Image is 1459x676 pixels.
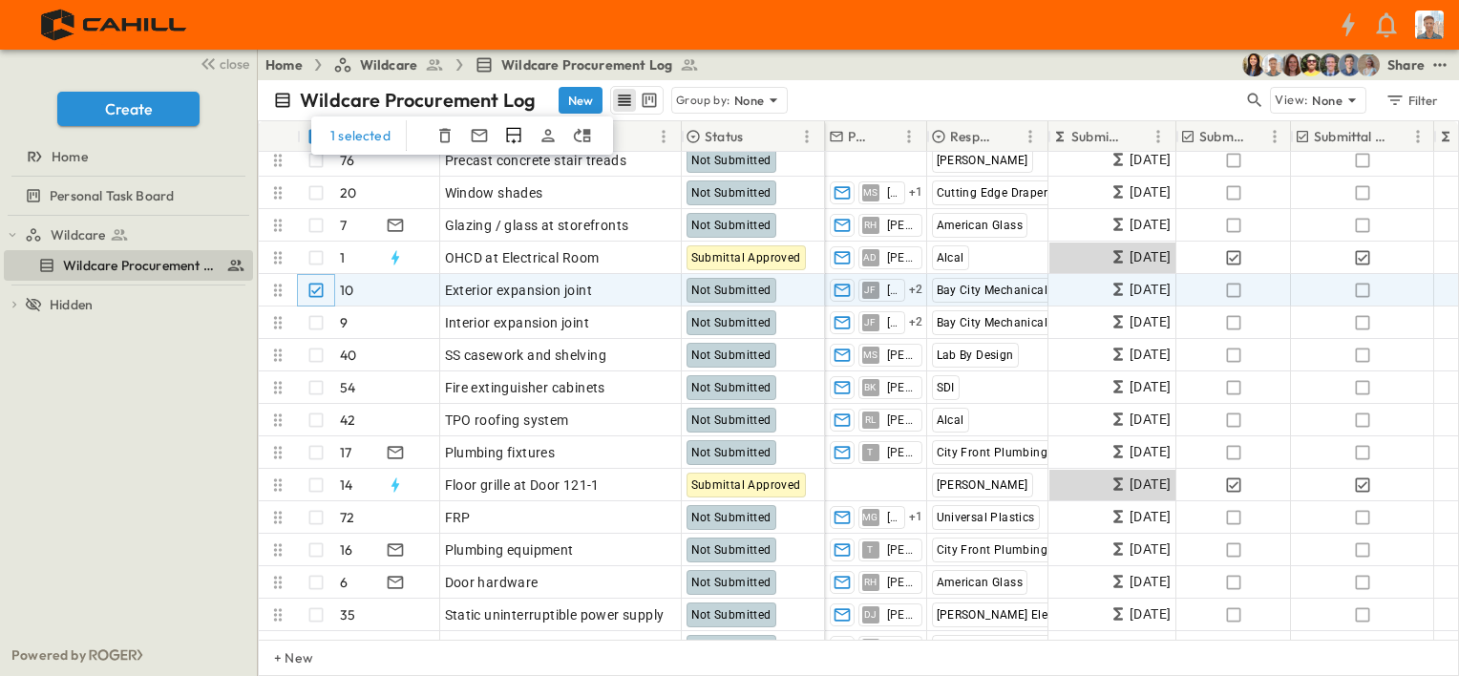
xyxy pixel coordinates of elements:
button: Assign Owner [537,124,560,147]
p: 1 [340,248,345,267]
img: Jared Salin (jsalin@cahill-sf.com) [1319,53,1342,76]
button: Sort [747,126,768,147]
button: Move To [571,124,594,147]
button: row view [613,89,636,112]
p: Submit By [1071,127,1122,146]
span: Wildcare [360,55,417,74]
span: MG [862,517,878,518]
p: 10 [340,281,353,300]
div: table view [610,86,664,115]
span: Glazing / glass at storefronts [445,216,629,235]
p: 1 selected [330,126,391,145]
span: [PERSON_NAME] [887,315,897,330]
div: Wildcaretest [4,220,253,250]
span: TPO roofing system [445,411,569,430]
span: MS [863,354,878,355]
p: 40 [340,346,356,365]
span: [DATE] [1130,149,1171,171]
span: [DATE] [1130,246,1171,268]
div: Wildcare Procurement Logtest [4,250,253,281]
span: [PERSON_NAME] [887,640,914,655]
img: Gondica Strykers (gstrykers@cahill-sf.com) [1357,53,1380,76]
button: Sort [1391,126,1412,147]
div: Filter [1385,90,1439,111]
button: New [559,87,603,114]
span: Alcal [937,251,964,264]
button: Menu [1147,125,1170,148]
span: Central battery equipment [445,638,609,657]
span: MS [863,192,878,193]
span: Not Submitted [691,284,772,297]
p: Group by: [676,91,730,110]
span: Alcal [937,413,964,427]
p: Submittal Approved? [1314,127,1387,146]
span: Static uninterruptible power supply [445,605,665,624]
span: [PERSON_NAME] [887,185,897,201]
span: JF [864,322,877,323]
span: DJ [864,614,878,615]
span: Not Submitted [691,349,772,362]
span: Wildcare Procurement Log [63,256,219,275]
p: Wildcare Procurement Log [300,87,536,114]
span: Wildcare [51,225,105,244]
span: [DATE] [1130,571,1171,593]
a: Wildcare Procurement Log [475,55,699,74]
span: Fire extinguisher cabinets [445,378,605,397]
span: [DATE] [1130,279,1171,301]
span: Hidden [50,295,93,314]
p: 54 [340,378,355,397]
span: BK [864,387,877,388]
span: [DATE] [1130,539,1171,560]
span: Bay City Mechanical [937,284,1048,297]
img: Profile Picture [1415,11,1444,39]
span: Not Submitted [691,543,772,557]
span: Floor grille at Door 121-1 [445,475,600,495]
span: + 1 [909,508,923,527]
span: [DATE] [1130,376,1171,398]
p: 9 [340,313,348,332]
span: Door hardware [445,573,539,592]
p: Responsible Contractor [950,127,994,146]
button: Filter [1378,87,1444,114]
span: [DATE] [1130,636,1171,658]
img: 4f72bfc4efa7236828875bac24094a5ddb05241e32d018417354e964050affa1.png [23,5,207,45]
span: Universal Plastics [937,511,1035,524]
button: close [192,50,253,76]
span: RH [864,224,878,225]
span: [DATE] [1130,181,1171,203]
span: Cutting Edge Drapery [937,186,1054,200]
span: American Glass [937,576,1024,589]
span: Not Submitted [691,316,772,329]
span: Precast concrete stair treads [445,151,627,170]
span: Not Submitted [691,154,772,167]
span: FRP [445,508,471,527]
span: Not Submitted [691,219,772,232]
p: + New [274,648,285,667]
span: Not Submitted [691,446,772,459]
span: SS casework and shelving [445,346,607,365]
nav: breadcrumbs [265,55,710,74]
button: Menu [652,125,675,148]
span: [PERSON_NAME] [887,283,897,298]
span: Not Submitted [691,381,772,394]
span: [PERSON_NAME] [887,445,914,460]
span: [DATE] [1130,506,1171,528]
span: [PERSON_NAME] [887,250,914,265]
span: Interior expansion joint [445,313,590,332]
button: Sort [877,126,898,147]
span: Not Submitted [691,511,772,524]
p: 34 [340,638,355,657]
button: Create [57,92,200,126]
a: Home [4,143,249,170]
button: Menu [795,125,818,148]
span: Plumbing equipment [445,540,574,560]
span: [DATE] [1130,409,1171,431]
button: Sort [1248,126,1269,147]
span: [DATE] [1130,603,1171,625]
span: Home [52,147,88,166]
p: View: [1275,90,1308,111]
button: Menu [1406,125,1429,148]
img: Kim Bowen (kbowen@cahill-sf.com) [1242,53,1265,76]
span: Wildcare Procurement Log [501,55,672,74]
span: American Glass [937,219,1024,232]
